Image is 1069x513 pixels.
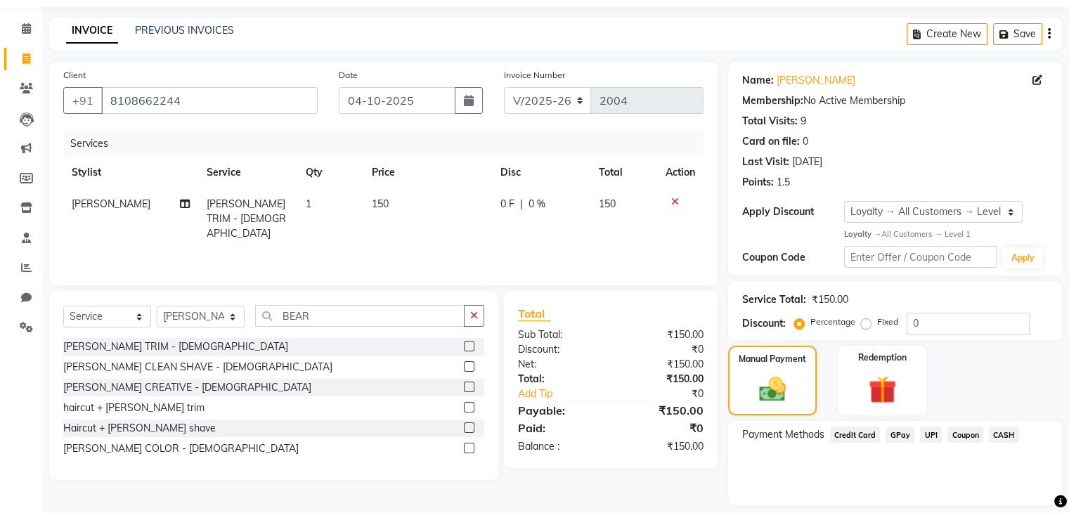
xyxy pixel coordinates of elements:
div: ₹0 [611,420,714,436]
div: ₹150.00 [611,357,714,372]
span: Payment Methods [742,427,824,442]
div: 1.5 [777,175,790,190]
span: 1 [306,197,311,210]
span: GPay [886,427,914,443]
span: Total [518,306,550,321]
span: [PERSON_NAME] TRIM - [DEMOGRAPHIC_DATA] [207,197,286,240]
div: Apply Discount [742,204,844,219]
label: Redemption [858,351,907,364]
th: Price [363,157,492,188]
th: Action [657,157,704,188]
a: [PERSON_NAME] [777,73,855,88]
div: Payable: [507,402,611,419]
div: ₹0 [611,342,714,357]
div: haircut + [PERSON_NAME] trim [63,401,205,415]
span: CASH [989,427,1019,443]
div: Total Visits: [742,114,798,129]
th: Service [198,157,297,188]
div: Service Total: [742,292,806,307]
label: Fixed [877,316,898,328]
input: Enter Offer / Coupon Code [844,246,997,268]
div: ₹150.00 [611,327,714,342]
th: Total [590,157,657,188]
strong: Loyalty → [844,229,881,239]
span: | [520,197,523,212]
input: Search or Scan [255,305,465,327]
div: Points: [742,175,774,190]
label: Date [339,69,358,82]
button: +91 [63,87,103,114]
div: Services [65,131,714,157]
span: 0 F [500,197,514,212]
div: 9 [801,114,806,129]
div: 0 [803,134,808,149]
div: [DATE] [792,155,822,169]
div: [PERSON_NAME] CLEAN SHAVE - [DEMOGRAPHIC_DATA] [63,360,332,375]
div: [PERSON_NAME] CREATIVE - [DEMOGRAPHIC_DATA] [63,380,311,395]
label: Client [63,69,86,82]
th: Qty [297,157,363,188]
div: Discount: [742,316,786,331]
a: Add Tip [507,387,628,401]
label: Manual Payment [739,353,806,365]
div: Haircut + [PERSON_NAME] shave [63,421,216,436]
div: [PERSON_NAME] COLOR - [DEMOGRAPHIC_DATA] [63,441,299,456]
div: Card on file: [742,134,800,149]
div: Balance : [507,439,611,454]
input: Search by Name/Mobile/Email/Code [101,87,318,114]
label: Percentage [810,316,855,328]
button: Apply [1002,247,1042,268]
div: ₹0 [628,387,713,401]
div: ₹150.00 [611,439,714,454]
button: Create New [907,23,987,45]
div: Discount: [507,342,611,357]
div: No Active Membership [742,93,1048,108]
label: Invoice Number [504,69,565,82]
span: Coupon [947,427,983,443]
span: 0 % [529,197,545,212]
div: All Customers → Level 1 [844,228,1048,240]
div: Sub Total: [507,327,611,342]
div: Last Visit: [742,155,789,169]
div: [PERSON_NAME] TRIM - [DEMOGRAPHIC_DATA] [63,339,288,354]
span: UPI [920,427,942,443]
span: Credit Card [830,427,881,443]
th: Disc [492,157,590,188]
div: Paid: [507,420,611,436]
div: Name: [742,73,774,88]
div: Coupon Code [742,250,844,265]
div: Membership: [742,93,803,108]
img: _gift.svg [860,372,905,408]
button: Save [993,23,1042,45]
div: ₹150.00 [611,402,714,419]
div: Net: [507,357,611,372]
div: ₹150.00 [812,292,848,307]
th: Stylist [63,157,198,188]
div: Total: [507,372,611,387]
span: 150 [599,197,616,210]
span: [PERSON_NAME] [72,197,150,210]
img: _cash.svg [751,374,794,405]
a: INVOICE [66,18,118,44]
div: ₹150.00 [611,372,714,387]
span: 150 [372,197,389,210]
a: PREVIOUS INVOICES [135,24,234,37]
